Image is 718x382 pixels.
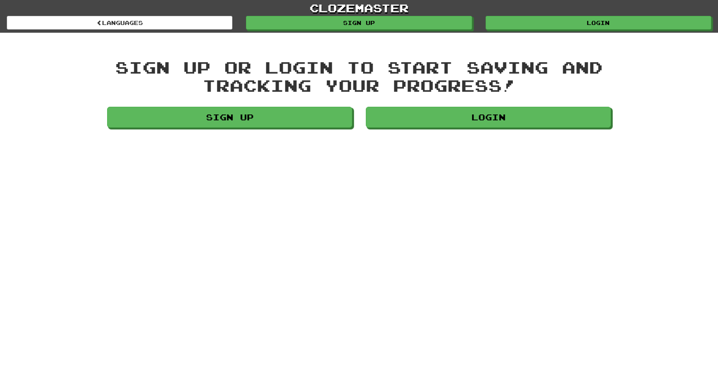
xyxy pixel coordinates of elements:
[246,16,472,30] a: Sign up
[486,16,711,30] a: Login
[366,107,611,128] a: Login
[107,107,352,128] a: Sign up
[107,58,611,94] div: Sign up or login to start saving and tracking your progress!
[7,16,232,30] a: Languages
